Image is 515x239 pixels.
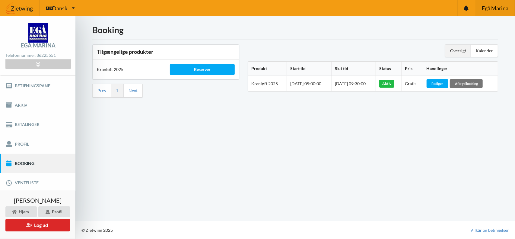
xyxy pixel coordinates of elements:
a: Prev [97,88,106,93]
h3: Tilgængelige produkter [97,48,235,55]
span: Gratis [405,81,416,86]
h1: Booking [92,24,498,35]
div: Rediger [427,79,448,88]
a: Next [129,88,138,93]
span: [DATE] 09:00:00 [290,81,321,86]
span: [DATE] 09:30:00 [335,81,366,86]
div: Aktiv [379,80,394,88]
th: Status [376,62,401,76]
div: Profil [38,206,70,217]
img: logo [28,23,48,43]
span: Kranløft 2025 [251,81,278,86]
th: Start tid [287,62,331,76]
span: Dansk [52,5,67,11]
div: Reserver [170,64,234,75]
div: Afbryd booking [450,79,483,88]
a: 1 [116,88,118,93]
th: Slut tid [331,62,376,76]
th: Pris [401,62,423,76]
div: Oversigt [445,45,471,57]
div: Kalender [471,45,498,57]
div: Kranløft 2025 [93,62,166,77]
th: Handlinger [423,62,498,76]
div: Hjem [5,206,37,217]
button: Log ud [5,219,70,231]
th: Produkt [248,62,287,76]
div: Egå Marina [21,43,56,48]
strong: 86225551 [37,53,56,58]
div: Telefonnummer: [5,51,71,60]
span: Egå Marina [482,5,508,11]
a: Vilkår og betingelser [470,227,509,233]
span: [PERSON_NAME] [14,197,62,203]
